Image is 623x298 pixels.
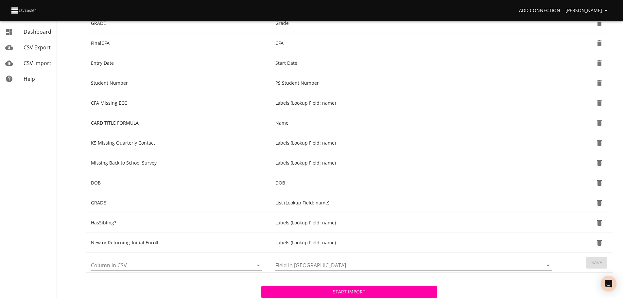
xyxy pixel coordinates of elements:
button: Delete [592,135,607,151]
button: Delete [592,15,607,31]
td: CARD TITLE FORMULA [86,113,270,133]
button: Delete [592,195,607,211]
button: [PERSON_NAME] [563,5,613,17]
button: Delete [592,235,607,251]
button: Delete [592,55,607,71]
td: GRADE [86,13,270,33]
td: New or Returning_Initial Enroll [86,233,270,253]
button: Delete [592,175,607,191]
td: DOB [86,173,270,193]
td: GRADE [86,193,270,213]
span: Add Connection [519,7,560,15]
td: Labels (Lookup Field: name) [270,153,560,173]
button: Delete [592,115,607,131]
td: DOB [270,173,560,193]
td: Labels (Lookup Field: name) [270,133,560,153]
td: HasSibling? [86,213,270,233]
button: Delete [592,155,607,171]
td: CFA [270,33,560,53]
td: Grade [270,13,560,33]
img: CSV Loader [10,6,38,15]
td: PS Student Number [270,73,560,93]
span: [PERSON_NAME] [565,7,610,15]
button: Open [544,261,553,270]
td: Labels (Lookup Field: name) [270,213,560,233]
td: CFA Missing ECC [86,93,270,113]
a: Add Connection [516,5,563,17]
button: Delete [592,215,607,231]
button: Open [254,261,263,270]
span: Dashboard [24,28,51,35]
div: Open Intercom Messenger [601,276,616,291]
button: Start Import [261,286,437,298]
td: Entry Date [86,53,270,73]
td: Student Number [86,73,270,93]
button: Delete [592,35,607,51]
span: CSV Export [24,44,51,51]
td: Missing Back to School Survey [86,153,270,173]
span: Help [24,75,35,82]
td: Labels (Lookup Field: name) [270,233,560,253]
td: Start Date [270,53,560,73]
td: FinalCFA [86,33,270,53]
td: Labels (Lookup Field: name) [270,93,560,113]
td: List (Lookup Field: name) [270,193,560,213]
td: K5 Missing Quarterly Contact [86,133,270,153]
button: Delete [592,75,607,91]
span: Start Import [267,288,432,296]
span: CSV Import [24,60,51,67]
button: Delete [592,95,607,111]
td: Name [270,113,560,133]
